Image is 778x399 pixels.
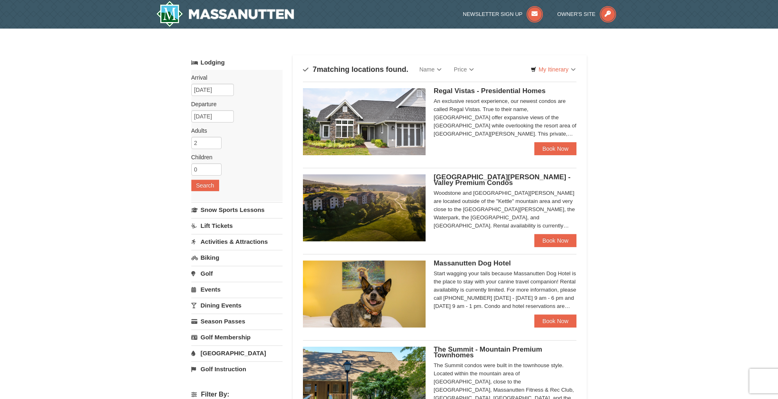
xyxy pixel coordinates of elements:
[557,11,616,17] a: Owner's Site
[191,298,283,313] a: Dining Events
[191,314,283,329] a: Season Passes
[534,314,577,328] a: Book Now
[434,189,577,230] div: Woodstone and [GEOGRAPHIC_DATA][PERSON_NAME] are located outside of the "Kettle" mountain area an...
[434,270,577,310] div: Start wagging your tails because Massanutten Dog Hotel is the place to stay with your canine trav...
[191,202,283,217] a: Snow Sports Lessons
[434,173,571,187] span: [GEOGRAPHIC_DATA][PERSON_NAME] - Valley Premium Condos
[448,61,480,78] a: Price
[191,234,283,249] a: Activities & Attractions
[191,346,283,361] a: [GEOGRAPHIC_DATA]
[303,88,426,155] img: 19218991-1-902409a9.jpg
[303,65,408,74] h4: matching locations found.
[191,100,276,108] label: Departure
[191,282,283,297] a: Events
[557,11,596,17] span: Owner's Site
[191,153,276,161] label: Children
[156,1,294,27] a: Massanutten Resort
[191,127,276,135] label: Adults
[191,391,283,398] h4: Filter By:
[191,180,219,191] button: Search
[534,234,577,247] a: Book Now
[303,174,426,241] img: 19219041-4-ec11c166.jpg
[413,61,448,78] a: Name
[156,1,294,27] img: Massanutten Resort Logo
[463,11,522,17] span: Newsletter Sign Up
[463,11,543,17] a: Newsletter Sign Up
[191,74,276,82] label: Arrival
[191,330,283,345] a: Golf Membership
[525,63,581,76] a: My Itinerary
[434,259,511,267] span: Massanutten Dog Hotel
[434,87,546,95] span: Regal Vistas - Presidential Homes
[313,65,317,74] span: 7
[434,346,542,359] span: The Summit - Mountain Premium Townhomes
[191,250,283,265] a: Biking
[534,142,577,155] a: Book Now
[303,261,426,328] img: 27428181-5-81c892a3.jpg
[191,266,283,281] a: Golf
[434,97,577,138] div: An exclusive resort experience, our newest condos are called Regal Vistas. True to their name, [G...
[191,55,283,70] a: Lodging
[191,218,283,233] a: Lift Tickets
[191,361,283,377] a: Golf Instruction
